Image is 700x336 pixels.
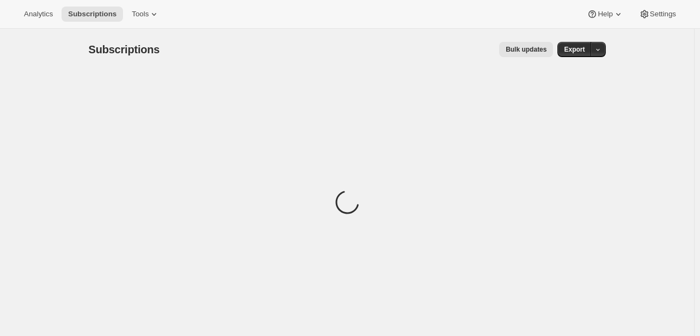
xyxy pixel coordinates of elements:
[89,43,160,55] span: Subscriptions
[650,10,676,18] span: Settings
[68,10,116,18] span: Subscriptions
[17,7,59,22] button: Analytics
[62,7,123,22] button: Subscriptions
[598,10,612,18] span: Help
[506,45,547,54] span: Bulk updates
[557,42,591,57] button: Export
[633,7,683,22] button: Settings
[580,7,630,22] button: Help
[499,42,553,57] button: Bulk updates
[125,7,166,22] button: Tools
[132,10,149,18] span: Tools
[24,10,53,18] span: Analytics
[564,45,585,54] span: Export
